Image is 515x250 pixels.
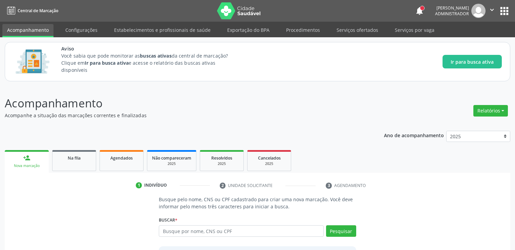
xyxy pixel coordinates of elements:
img: img [471,4,486,18]
span: Administrador [435,11,469,17]
a: Estabelecimentos e profissionais de saúde [109,24,215,36]
div: 1 [136,182,142,188]
a: Acompanhamento [2,24,53,37]
div: Nova marcação [9,163,44,168]
p: Acompanhamento [5,95,359,112]
img: Imagem de CalloutCard [13,46,52,77]
span: Agendados [110,155,133,161]
div: [PERSON_NAME] [435,5,469,11]
p: Acompanhe a situação das marcações correntes e finalizadas [5,112,359,119]
div: 2025 [252,161,286,166]
button:  [486,4,498,18]
a: Procedimentos [281,24,325,36]
p: Você sabia que pode monitorar as da central de marcação? Clique em e acesse o relatório das busca... [61,52,240,74]
label: Buscar [159,215,177,225]
p: Busque pelo nome, CNS ou CPF cadastrado para criar uma nova marcação. Você deve informar pelo men... [159,196,356,210]
a: Central de Marcação [5,5,58,16]
strong: Ir para busca ativa [85,60,129,66]
a: Configurações [61,24,102,36]
button: notifications [415,6,424,16]
span: Central de Marcação [18,8,58,14]
p: Ano de acompanhamento [384,131,444,139]
span: Na fila [68,155,81,161]
span: Ir para busca ativa [451,58,494,65]
button: Pesquisar [326,225,356,237]
a: Serviços ofertados [332,24,383,36]
i:  [488,6,496,14]
a: Serviços por vaga [390,24,439,36]
button: Relatórios [473,105,508,117]
div: 2025 [152,161,191,166]
input: Busque por nome, CNS ou CPF [159,225,323,237]
strong: buscas ativas [140,53,171,59]
span: Aviso [61,45,240,52]
button: apps [498,5,510,17]
span: Resolvidos [211,155,232,161]
button: Ir para busca ativa [443,55,502,68]
div: person_add [23,154,30,162]
div: Indivíduo [144,182,167,188]
span: Cancelados [258,155,281,161]
a: Exportação do BPA [222,24,274,36]
div: 2025 [205,161,239,166]
span: Não compareceram [152,155,191,161]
